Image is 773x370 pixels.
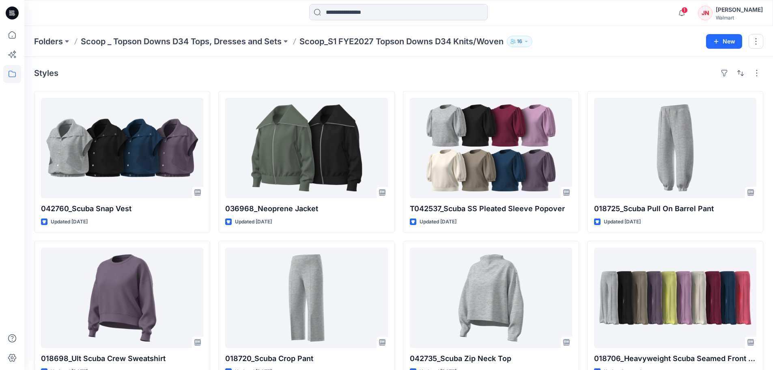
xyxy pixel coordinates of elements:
[420,218,456,226] p: Updated [DATE]
[517,37,522,46] p: 16
[594,203,756,214] p: 018725_Scuba Pull On Barrel Pant
[410,353,572,364] p: 042735_Scuba Zip Neck Top
[41,248,203,348] a: 018698_Ult Scuba Crew Sweatshirt
[225,248,388,348] a: 018720_Scuba Crop Pant
[410,248,572,348] a: 042735_Scuba Zip Neck Top
[410,98,572,198] a: T042537_Scuba SS Pleated Sleeve Popover
[51,218,88,226] p: Updated [DATE]
[716,5,763,15] div: [PERSON_NAME]
[594,98,756,198] a: 018725_Scuba Pull On Barrel Pant
[225,353,388,364] p: 018720_Scuba Crop Pant
[41,203,203,214] p: 042760_Scuba Snap Vest
[507,36,532,47] button: 16
[41,353,203,364] p: 018698_Ult Scuba Crew Sweatshirt
[594,353,756,364] p: 018706_Heavyweight Scuba Seamed Front Pant
[706,34,742,49] button: New
[299,36,504,47] p: Scoop_S1 FYE2027 Topson Downs D34 Knits/Woven
[41,98,203,198] a: 042760_Scuba Snap Vest
[34,36,63,47] a: Folders
[594,248,756,348] a: 018706_Heavyweight Scuba Seamed Front Pant
[698,6,713,20] div: JN
[681,7,688,13] span: 1
[604,218,641,226] p: Updated [DATE]
[225,203,388,214] p: 036968_Neoprene Jacket
[716,15,763,21] div: Walmart
[410,203,572,214] p: T042537_Scuba SS Pleated Sleeve Popover
[225,98,388,198] a: 036968_Neoprene Jacket
[34,68,58,78] h4: Styles
[81,36,282,47] a: Scoop _ Topson Downs D34 Tops, Dresses and Sets
[235,218,272,226] p: Updated [DATE]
